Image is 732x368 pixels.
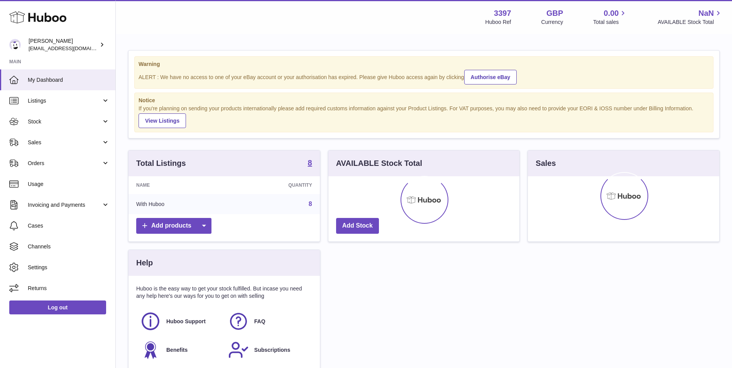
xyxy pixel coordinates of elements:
th: Quantity [229,176,320,194]
a: Huboo Support [140,311,220,332]
a: NaN AVAILABLE Stock Total [658,8,723,26]
h3: AVAILABLE Stock Total [336,158,422,169]
div: If you're planning on sending your products internationally please add required customs informati... [139,105,709,128]
span: Benefits [166,346,188,354]
a: 0.00 Total sales [593,8,627,26]
img: sales@canchema.com [9,39,21,51]
a: View Listings [139,113,186,128]
span: Usage [28,181,110,188]
div: [PERSON_NAME] [29,37,98,52]
span: Cases [28,222,110,230]
strong: 3397 [494,8,511,19]
a: Add Stock [336,218,379,234]
strong: Warning [139,61,709,68]
span: Channels [28,243,110,250]
span: Sales [28,139,101,146]
span: FAQ [254,318,265,325]
span: Invoicing and Payments [28,201,101,209]
div: ALERT : We have no access to one of your eBay account or your authorisation has expired. Please g... [139,69,709,84]
a: 8 [309,201,312,207]
strong: 8 [308,159,312,167]
th: Name [128,176,229,194]
td: With Huboo [128,194,229,214]
span: AVAILABLE Stock Total [658,19,723,26]
a: FAQ [228,311,308,332]
a: Subscriptions [228,339,308,360]
a: 8 [308,159,312,168]
div: Huboo Ref [485,19,511,26]
span: Orders [28,160,101,167]
h3: Total Listings [136,158,186,169]
span: NaN [698,8,714,19]
span: Subscriptions [254,346,290,354]
strong: Notice [139,97,709,104]
span: 0.00 [604,8,619,19]
span: Listings [28,97,101,105]
span: Huboo Support [166,318,206,325]
h3: Sales [536,158,556,169]
span: Stock [28,118,101,125]
h3: Help [136,258,153,268]
a: Benefits [140,339,220,360]
a: Add products [136,218,211,234]
span: [EMAIL_ADDRESS][DOMAIN_NAME] [29,45,113,51]
span: Returns [28,285,110,292]
p: Huboo is the easy way to get your stock fulfilled. But incase you need any help here's our ways f... [136,285,312,300]
span: Settings [28,264,110,271]
span: Total sales [593,19,627,26]
div: Currency [541,19,563,26]
a: Log out [9,300,106,314]
span: My Dashboard [28,76,110,84]
strong: GBP [546,8,563,19]
a: Authorise eBay [464,70,517,84]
